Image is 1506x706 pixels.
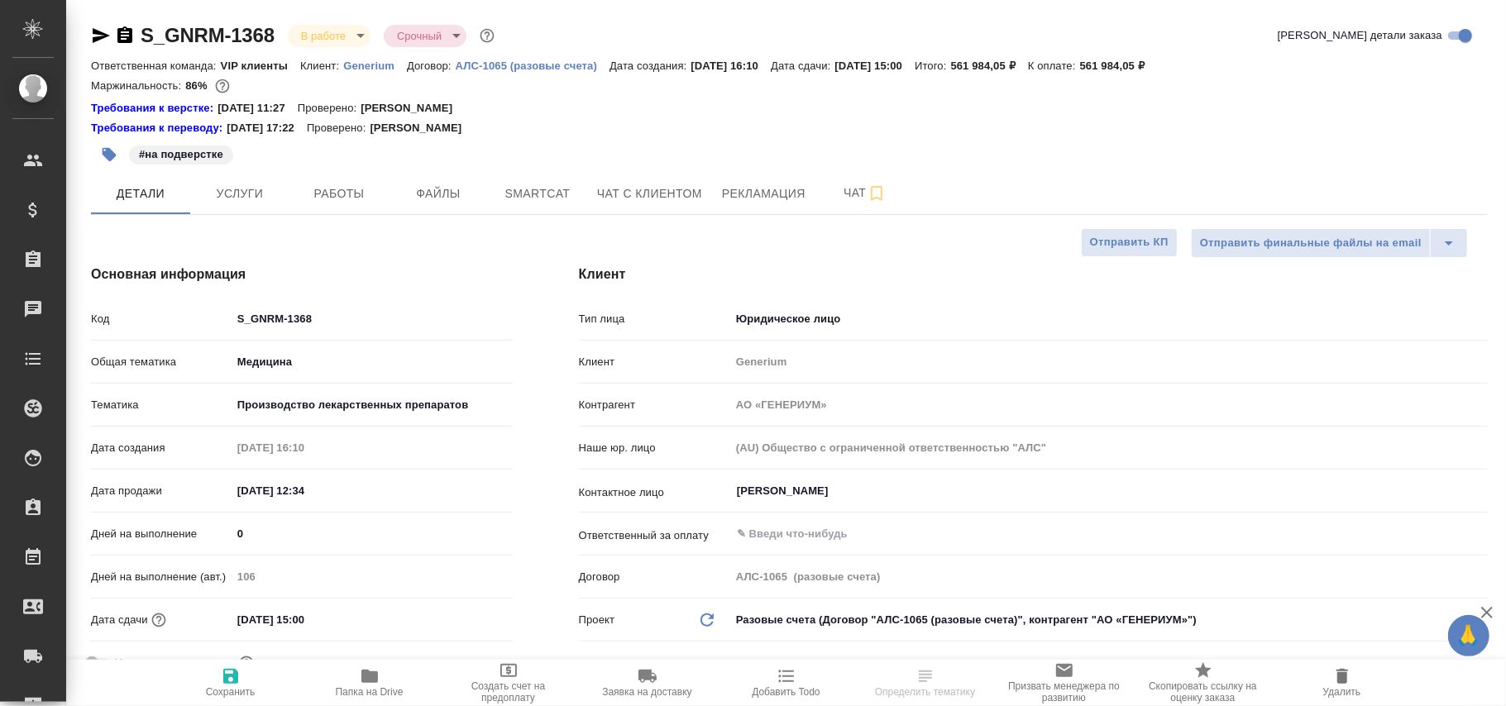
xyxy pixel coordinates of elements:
[91,526,232,542] p: Дней на выполнение
[1273,660,1412,706] button: Удалить
[1479,532,1482,536] button: Open
[232,608,376,632] input: ✎ Введи что-нибудь
[115,655,223,671] span: Учитывать выходные
[91,100,218,117] div: Нажми, чтобы открыть папку с инструкцией
[407,60,456,72] p: Договор:
[288,25,371,47] div: В работе
[91,265,513,284] h4: Основная информация
[91,120,227,136] a: Требования к переводу:
[498,184,577,204] span: Smartcat
[232,348,513,376] div: Медицина
[1028,60,1080,72] p: К оплате:
[91,569,232,585] p: Дней на выполнение (авт.)
[392,29,447,43] button: Срочный
[232,436,376,460] input: Пустое поле
[735,524,1427,544] input: ✎ Введи что-нибудь
[115,26,135,45] button: Скопировать ссылку
[91,397,232,413] p: Тематика
[835,60,916,72] p: [DATE] 15:00
[1081,228,1178,257] button: Отправить КП
[717,660,856,706] button: Добавить Todo
[127,146,235,160] span: на подверстке
[579,311,730,327] p: Тип лица
[299,184,379,204] span: Работы
[91,100,218,117] a: Требования к верстке:
[578,660,717,706] button: Заявка на доставку
[232,565,513,589] input: Пустое поле
[439,660,578,706] button: Создать счет на предоплату
[730,350,1488,374] input: Пустое поле
[91,79,185,92] p: Маржинальность:
[579,354,730,370] p: Клиент
[602,686,691,698] span: Заявка на доставку
[1191,228,1431,258] button: Отправить финальные файлы на email
[91,612,148,628] p: Дата сдачи
[730,606,1488,634] div: Разовые счета (Договор "АЛС-1065 (разовые счета)", контрагент "АО «ГЕНЕРИУМ»")
[343,58,407,72] a: Generium
[597,184,702,204] span: Чат с клиентом
[1278,27,1442,44] span: [PERSON_NAME] детали заказа
[399,184,478,204] span: Файлы
[579,569,730,585] p: Договор
[206,686,256,698] span: Сохранить
[856,660,995,706] button: Определить тематику
[867,184,887,203] svg: Подписаться
[343,60,407,72] p: Generium
[722,184,806,204] span: Рекламация
[161,660,300,706] button: Сохранить
[771,60,834,72] p: Дата сдачи:
[91,354,232,370] p: Общая тематика
[1134,660,1273,706] button: Скопировать ссылку на оценку заказа
[1005,680,1124,704] span: Призвать менеджера по развитию
[730,305,1488,333] div: Юридическое лицо
[218,100,298,117] p: [DATE] 11:27
[91,311,232,327] p: Код
[1080,60,1157,72] p: 561 984,05 ₽
[232,522,513,546] input: ✎ Введи что-нибудь
[232,391,513,419] div: Производство лекарственных препаратов
[1455,618,1483,653] span: 🙏
[298,100,361,117] p: Проверено:
[752,686,820,698] span: Добавить Todo
[139,146,223,163] p: #на подверстке
[730,393,1488,417] input: Пустое поле
[296,29,351,43] button: В работе
[579,440,730,456] p: Наше юр. лицо
[995,660,1134,706] button: Призвать менеджера по развитию
[227,120,307,136] p: [DATE] 17:22
[91,120,227,136] div: Нажми, чтобы открыть папку с инструкцией
[579,484,730,501] p: Контактное лицо
[730,565,1488,589] input: Пустое поле
[232,307,513,331] input: ✎ Введи что-нибудь
[1448,615,1489,656] button: 🙏
[951,60,1028,72] p: 561 984,05 ₽
[456,60,610,72] p: АЛС-1065 (разовые счета)
[236,652,257,674] button: Выбери, если сб и вс нужно считать рабочими днями для выполнения заказа.
[579,265,1488,284] h4: Клиент
[1479,489,1482,493] button: Open
[1144,680,1263,704] span: Скопировать ссылку на оценку заказа
[101,184,180,204] span: Детали
[370,120,474,136] p: [PERSON_NAME]
[1323,686,1361,698] span: Удалить
[91,136,127,173] button: Добавить тэг
[449,680,568,704] span: Создать счет на предоплату
[232,479,376,503] input: ✎ Введи что-нибудь
[875,686,975,698] span: Определить тематику
[691,60,772,72] p: [DATE] 16:10
[141,24,275,46] a: S_GNRM-1368
[200,184,280,204] span: Услуги
[384,25,466,47] div: В работе
[579,612,615,628] p: Проект
[91,440,232,456] p: Дата создания
[1200,234,1422,253] span: Отправить финальные файлы на email
[307,120,371,136] p: Проверено:
[148,609,170,631] button: Если добавить услуги и заполнить их объемом, то дата рассчитается автоматически
[91,60,221,72] p: Ответственная команда:
[825,183,905,203] span: Чат
[579,397,730,413] p: Контрагент
[361,100,465,117] p: [PERSON_NAME]
[915,60,950,72] p: Итого:
[456,58,610,72] a: АЛС-1065 (разовые счета)
[185,79,211,92] p: 86%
